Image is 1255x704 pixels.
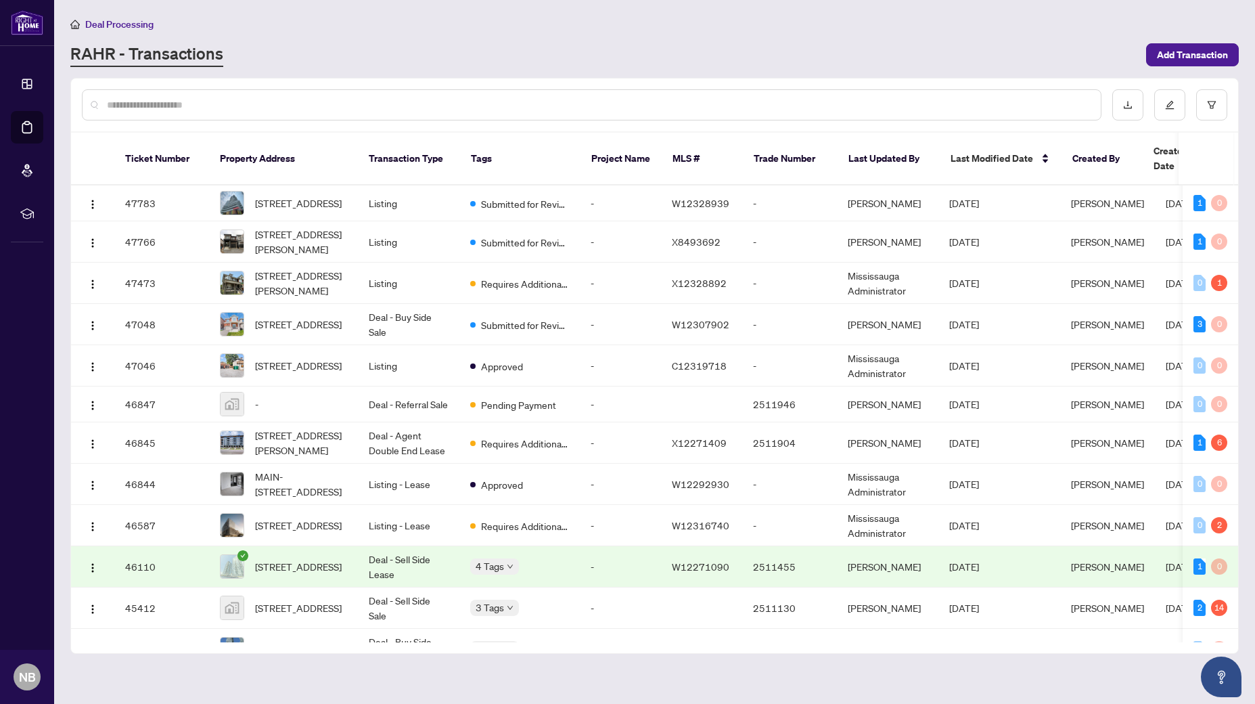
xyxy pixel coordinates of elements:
[1166,560,1195,573] span: [DATE]
[580,505,661,546] td: -
[837,629,938,670] td: [PERSON_NAME]
[1193,234,1206,250] div: 1
[481,436,569,451] span: Requires Additional Docs
[1146,43,1239,66] button: Add Transaction
[1166,197,1195,209] span: [DATE]
[507,563,514,570] span: down
[580,546,661,588] td: -
[1211,600,1227,616] div: 14
[951,151,1033,166] span: Last Modified Date
[1211,476,1227,492] div: 0
[580,345,661,387] td: -
[87,604,98,615] img: Logo
[481,235,569,250] span: Submitted for Review
[358,133,460,185] th: Transaction Type
[255,469,347,499] span: MAIN-[STREET_ADDRESS]
[1154,144,1210,173] span: Created Date
[580,588,661,629] td: -
[82,313,104,335] button: Logo
[1193,517,1206,533] div: 0
[1211,275,1227,291] div: 1
[481,519,569,533] span: Requires Additional Docs
[358,345,459,387] td: Listing
[1166,519,1195,531] span: [DATE]
[1071,437,1144,449] span: [PERSON_NAME]
[1193,600,1206,616] div: 2
[481,276,569,291] span: Requires Additional Docs
[1211,558,1227,575] div: 0
[255,518,342,533] span: [STREET_ADDRESS]
[87,521,98,532] img: Logo
[114,345,209,387] td: 47046
[837,387,938,422] td: [PERSON_NAME]
[221,596,244,619] img: thumbnail-img
[87,563,98,573] img: Logo
[82,355,104,376] button: Logo
[1157,44,1228,66] span: Add Transaction
[580,464,661,505] td: -
[1143,133,1237,185] th: Created Date
[1123,100,1133,110] span: download
[837,464,938,505] td: Mississauga Administrator
[255,358,342,373] span: [STREET_ADDRESS]
[476,558,504,574] span: 4 Tags
[255,397,258,412] span: -
[1207,100,1216,110] span: filter
[1166,478,1195,490] span: [DATE]
[837,304,938,345] td: [PERSON_NAME]
[19,667,36,686] span: NB
[1071,398,1144,410] span: [PERSON_NAME]
[114,588,209,629] td: 45412
[1166,236,1195,248] span: [DATE]
[580,133,662,185] th: Project Name
[949,318,979,330] span: [DATE]
[838,133,940,185] th: Last Updated By
[82,556,104,577] button: Logo
[114,505,209,546] td: 46587
[221,354,244,377] img: thumbnail-img
[1193,396,1206,412] div: 0
[1211,641,1227,657] div: 0
[580,185,661,221] td: -
[1211,435,1227,451] div: 6
[949,398,979,410] span: [DATE]
[1193,641,1206,657] div: 0
[580,304,661,345] td: -
[221,192,244,215] img: thumbnail-img
[1211,234,1227,250] div: 0
[1211,357,1227,374] div: 0
[87,480,98,491] img: Logo
[1166,398,1195,410] span: [DATE]
[221,313,244,336] img: thumbnail-img
[114,221,209,263] td: 47766
[580,221,661,263] td: -
[949,602,979,614] span: [DATE]
[949,197,979,209] span: [DATE]
[460,133,580,185] th: Tags
[358,546,459,588] td: Deal - Sell Side Lease
[114,387,209,422] td: 46847
[70,20,80,29] span: home
[221,271,244,294] img: thumbnail-img
[742,221,837,263] td: -
[1154,89,1185,120] button: edit
[949,519,979,531] span: [DATE]
[358,422,459,464] td: Deal - Agent Double End Lease
[481,196,569,211] span: Submitted for Review
[837,185,938,221] td: [PERSON_NAME]
[672,437,727,449] span: X12271409
[949,236,979,248] span: [DATE]
[114,464,209,505] td: 46844
[255,196,342,211] span: [STREET_ADDRESS]
[114,422,209,464] td: 46845
[87,279,98,290] img: Logo
[742,546,837,588] td: 2511455
[85,18,154,30] span: Deal Processing
[87,238,98,248] img: Logo
[481,317,569,332] span: Submitted for Review
[837,588,938,629] td: [PERSON_NAME]
[1211,517,1227,533] div: 2
[742,422,837,464] td: 2511904
[742,263,837,304] td: -
[949,277,979,289] span: [DATE]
